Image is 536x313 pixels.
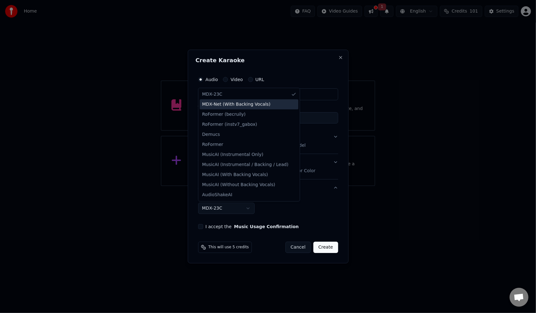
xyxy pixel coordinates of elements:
span: MusicAI (Instrumental Only) [202,151,263,158]
span: MusicAI (Instrumental / Backing / Lead) [202,162,289,168]
span: AudioShakeAI [202,192,232,198]
span: MusicAI (Without Backing Vocals) [202,182,275,188]
span: Demucs [202,131,220,138]
span: RoFormer (becruily) [202,111,246,118]
span: RoFormer (instv7_gabox) [202,121,257,128]
span: MusicAI (With Backing Vocals) [202,172,268,178]
span: RoFormer [202,141,223,148]
span: MDX-23C [202,91,222,97]
span: MDX-Net (With Backing Vocals) [202,101,271,107]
